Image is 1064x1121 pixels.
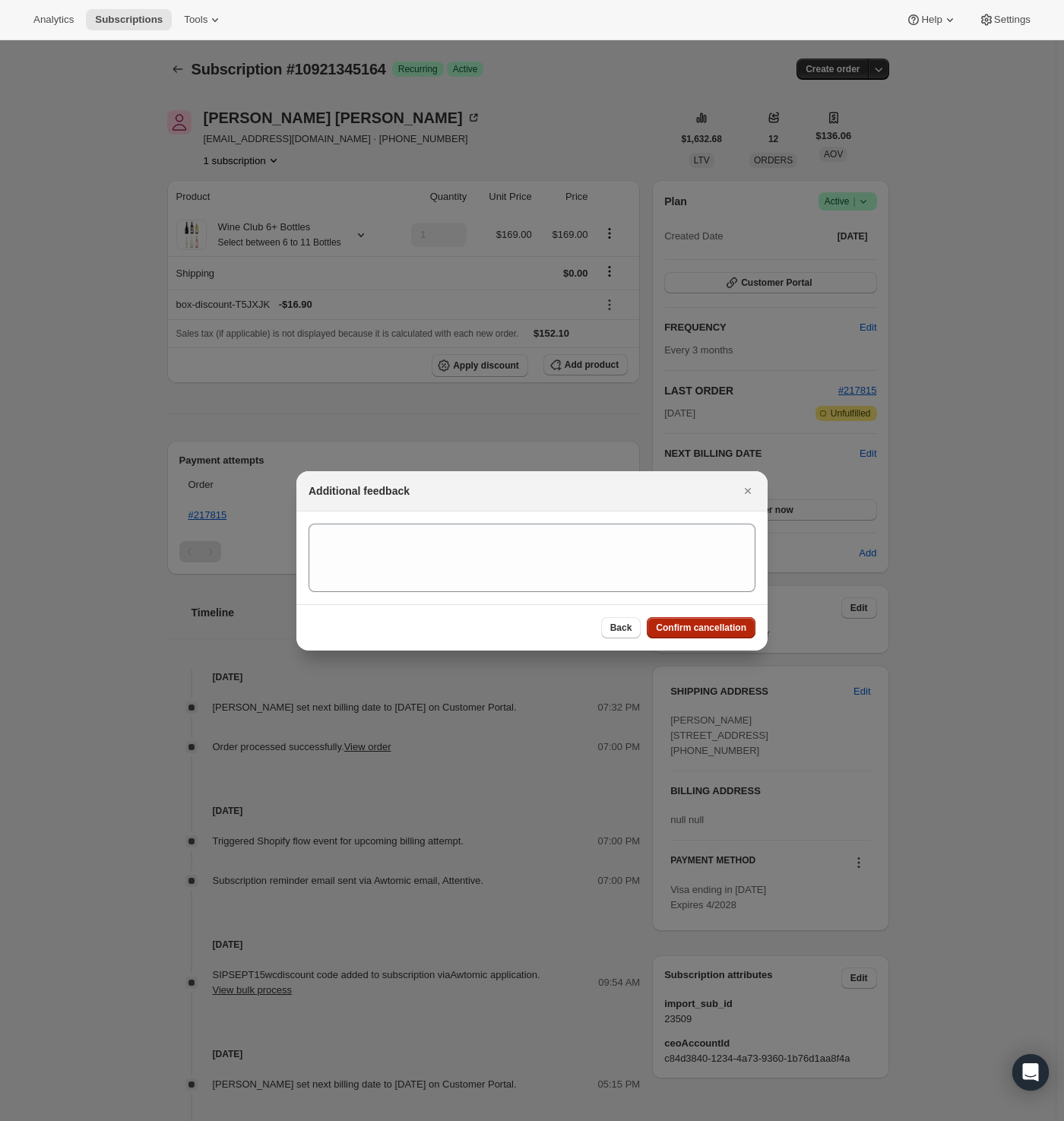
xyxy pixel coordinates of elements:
[994,14,1031,26] span: Settings
[737,480,758,502] button: Close
[86,9,172,30] button: Subscriptions
[656,622,746,634] span: Confirm cancellation
[921,14,942,26] span: Help
[184,14,207,26] span: Tools
[647,617,755,638] button: Confirm cancellation
[309,483,410,499] h2: Additional feedback
[24,9,83,30] button: Analytics
[175,9,232,30] button: Tools
[1012,1054,1049,1091] div: Open Intercom Messenger
[601,617,641,638] button: Back
[610,622,632,634] span: Back
[897,9,966,30] button: Help
[33,14,74,26] span: Analytics
[970,9,1040,30] button: Settings
[95,14,163,26] span: Subscriptions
